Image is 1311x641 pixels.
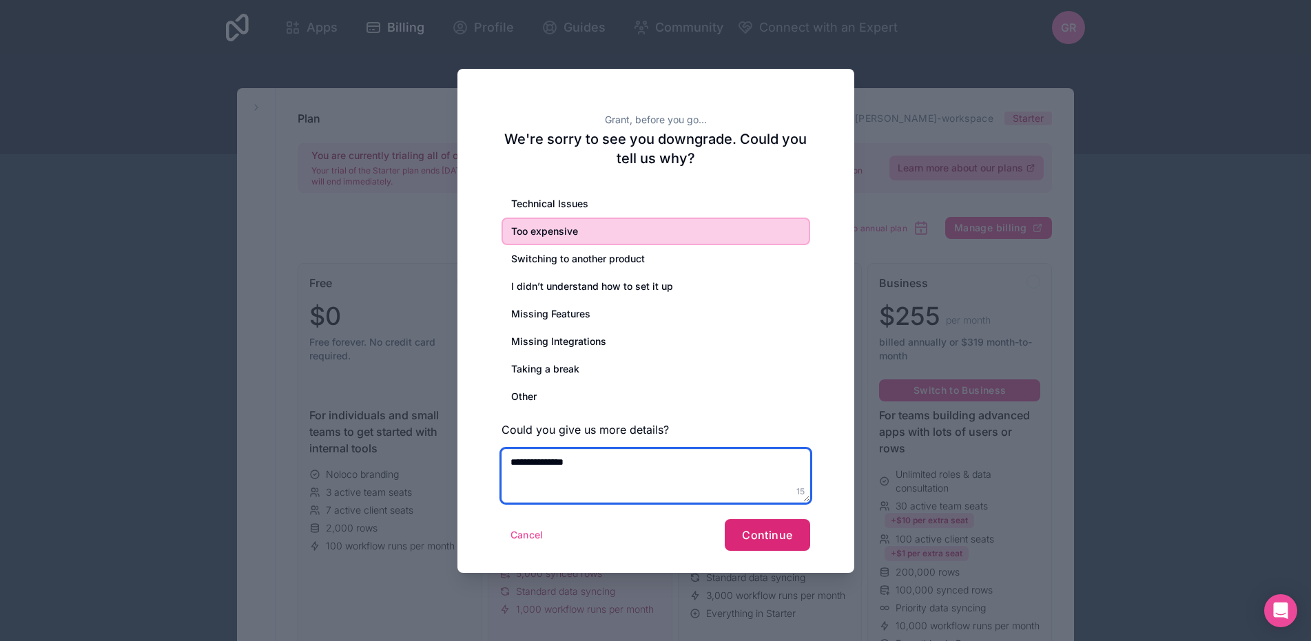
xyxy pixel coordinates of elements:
[502,355,810,383] div: Taking a break
[502,328,810,355] div: Missing Integrations
[502,113,810,127] h2: Grant, before you go...
[502,383,810,410] div: Other
[502,218,810,245] div: Too expensive
[725,519,809,551] button: Continue
[502,245,810,273] div: Switching to another product
[502,190,810,218] div: Technical Issues
[742,528,792,542] span: Continue
[1264,594,1297,627] div: Open Intercom Messenger
[502,421,810,438] h3: Could you give us more details?
[502,129,810,168] h2: We're sorry to see you downgrade. Could you tell us why?
[502,524,553,546] button: Cancel
[502,300,810,328] div: Missing Features
[502,273,810,300] div: I didn’t understand how to set it up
